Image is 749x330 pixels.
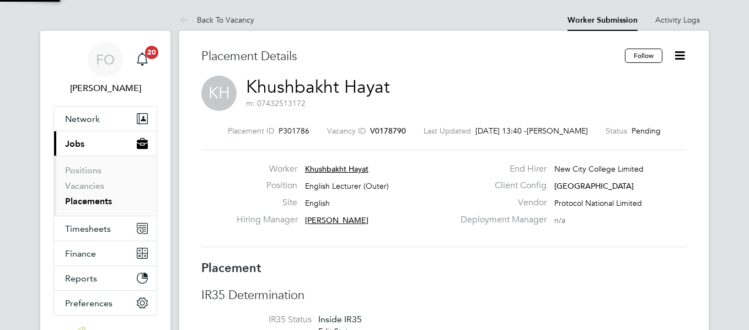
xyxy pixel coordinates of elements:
[475,126,527,136] span: [DATE] 13:40 -
[246,98,306,108] span: m: 07432513172
[228,126,274,136] label: Placement ID
[554,215,565,225] span: n/a
[318,314,362,324] span: Inside IR35
[65,165,101,175] a: Positions
[65,273,97,284] span: Reports
[527,126,588,136] span: [PERSON_NAME]
[65,223,111,234] span: Timesheets
[305,181,389,191] span: English Lecturer (Outer)
[246,76,390,98] a: Khushbakht Hayat
[454,214,547,226] label: Deployment Manager
[655,15,700,25] a: Activity Logs
[65,298,113,308] span: Preferences
[65,196,112,206] a: Placements
[554,164,644,174] span: New City College Limited
[54,131,157,156] button: Jobs
[568,15,638,25] a: Worker Submission
[145,46,158,59] span: 20
[65,248,96,259] span: Finance
[279,126,309,136] span: P301786
[305,164,368,174] span: Khushbakht Hayat
[424,126,471,136] label: Last Updated
[54,291,157,315] button: Preferences
[96,52,115,67] span: FO
[632,126,661,136] span: Pending
[201,288,687,304] h3: IR35 Determination
[237,197,297,209] label: Site
[65,114,100,124] span: Network
[131,42,153,77] a: 20
[54,266,157,290] button: Reports
[370,126,406,136] span: V0178790
[237,163,297,175] label: Worker
[606,126,627,136] label: Status
[54,241,157,265] button: Finance
[65,139,84,149] span: Jobs
[179,15,254,25] a: Back To Vacancy
[237,180,297,191] label: Position
[54,107,157,131] button: Network
[237,214,297,226] label: Hiring Manager
[327,126,366,136] label: Vacancy ID
[625,49,662,63] button: Follow
[454,163,547,175] label: End Hirer
[54,216,157,241] button: Timesheets
[54,42,157,95] a: FO[PERSON_NAME]
[305,198,330,208] span: English
[54,82,157,95] span: Francesca O'Riordan
[201,76,237,111] span: KH
[201,260,261,275] b: Placement
[65,180,104,191] a: Vacancies
[454,180,547,191] label: Client Config
[305,215,368,225] span: [PERSON_NAME]
[201,314,312,326] label: IR35 Status
[454,197,547,209] label: Vendor
[54,156,157,216] div: Jobs
[201,49,617,65] h3: Placement Details
[554,181,634,191] span: [GEOGRAPHIC_DATA]
[554,198,642,208] span: Protocol National Limited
